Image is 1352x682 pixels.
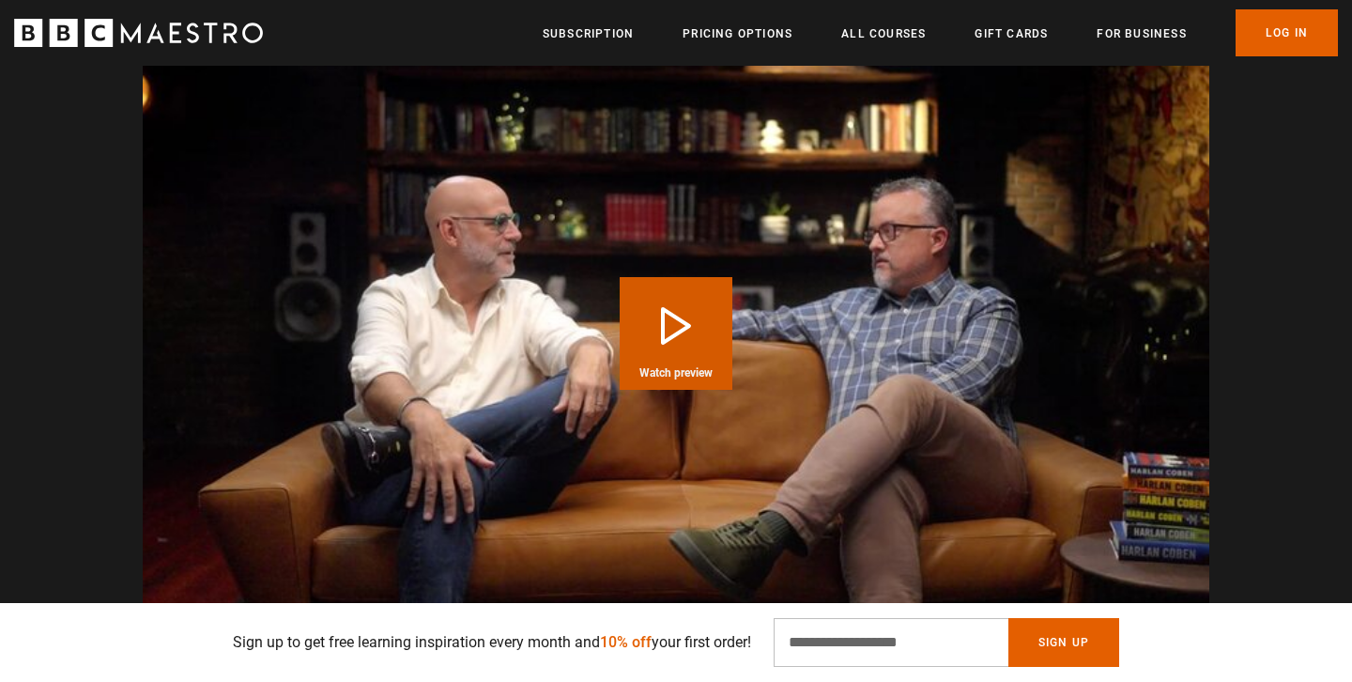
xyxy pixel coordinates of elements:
[975,24,1048,43] a: Gift Cards
[841,24,926,43] a: All Courses
[1008,618,1119,667] button: Sign Up
[233,631,751,654] p: Sign up to get free learning inspiration every month and your first order!
[1097,24,1186,43] a: For business
[543,24,634,43] a: Subscription
[543,9,1338,56] nav: Primary
[620,277,732,390] button: Play Course overview for Writing Thrillers with Harlan Coben
[1236,9,1338,56] a: Log In
[639,367,713,379] span: Watch preview
[600,633,652,651] span: 10% off
[683,24,792,43] a: Pricing Options
[143,33,1209,633] video-js: Video Player
[14,19,263,47] svg: BBC Maestro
